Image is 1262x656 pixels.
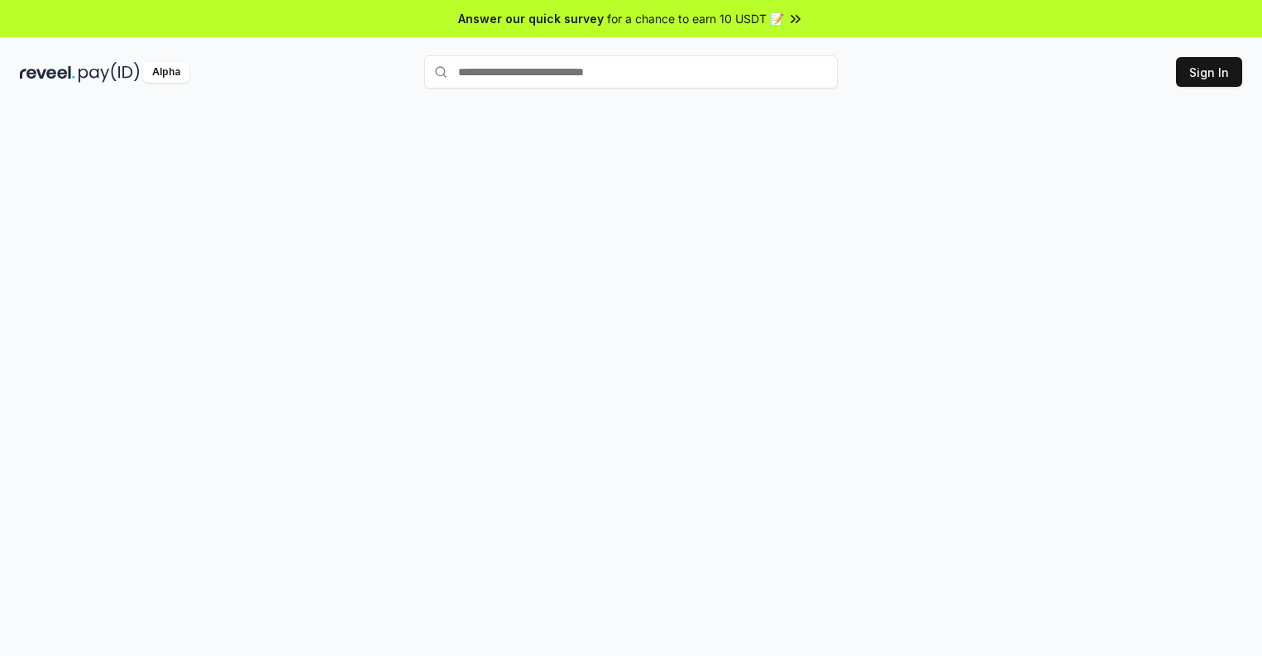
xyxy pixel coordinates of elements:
[1176,57,1242,87] button: Sign In
[143,62,189,83] div: Alpha
[79,62,140,83] img: pay_id
[607,10,784,27] span: for a chance to earn 10 USDT 📝
[458,10,604,27] span: Answer our quick survey
[20,62,75,83] img: reveel_dark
